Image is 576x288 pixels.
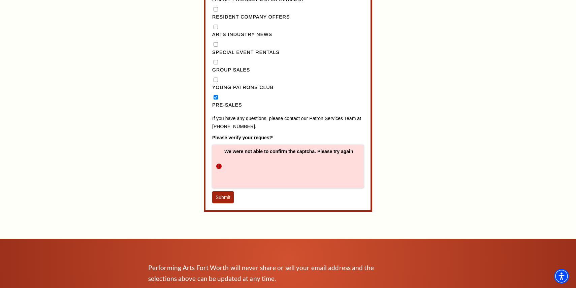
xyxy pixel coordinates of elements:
[212,134,364,141] label: Please verify your request*
[212,101,364,109] label: Pre-Sales
[212,49,364,57] label: Special Event Rentals
[212,115,364,131] p: If you have any questions, please contact our Patron Services Team at [PHONE_NUMBER].
[212,145,364,188] div: We were not able to confirm the captcha. Please try again
[224,154,327,180] iframe: reCAPTCHA
[212,191,234,203] button: Submit
[212,13,364,21] label: Resident Company Offers
[212,66,364,74] label: Group Sales
[554,269,569,284] div: Accessibility Menu
[148,262,384,284] p: Performing Arts Fort Worth will never share or sell your email address and the selections above c...
[212,84,364,92] label: Young Patrons Club
[212,31,364,39] label: Arts Industry News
